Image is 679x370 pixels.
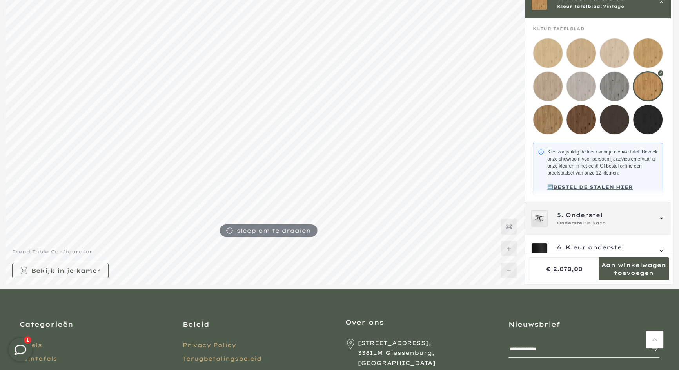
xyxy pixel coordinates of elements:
[183,341,236,348] a: Privacy Policy
[646,331,663,348] a: Terug naar boven
[643,341,659,357] button: Inschrijven
[358,338,497,368] span: [STREET_ADDRESS], 3381LM Giessenburg, [GEOGRAPHIC_DATA]
[1,330,40,369] iframe: toggle-frame
[183,355,261,362] a: Terugbetalingsbeleid
[20,320,171,328] h3: Categorieën
[643,344,659,354] span: Inschrijven
[183,320,334,328] h3: Beleid
[508,320,660,328] h3: Nieuwsbrief
[345,318,497,327] h3: Over ons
